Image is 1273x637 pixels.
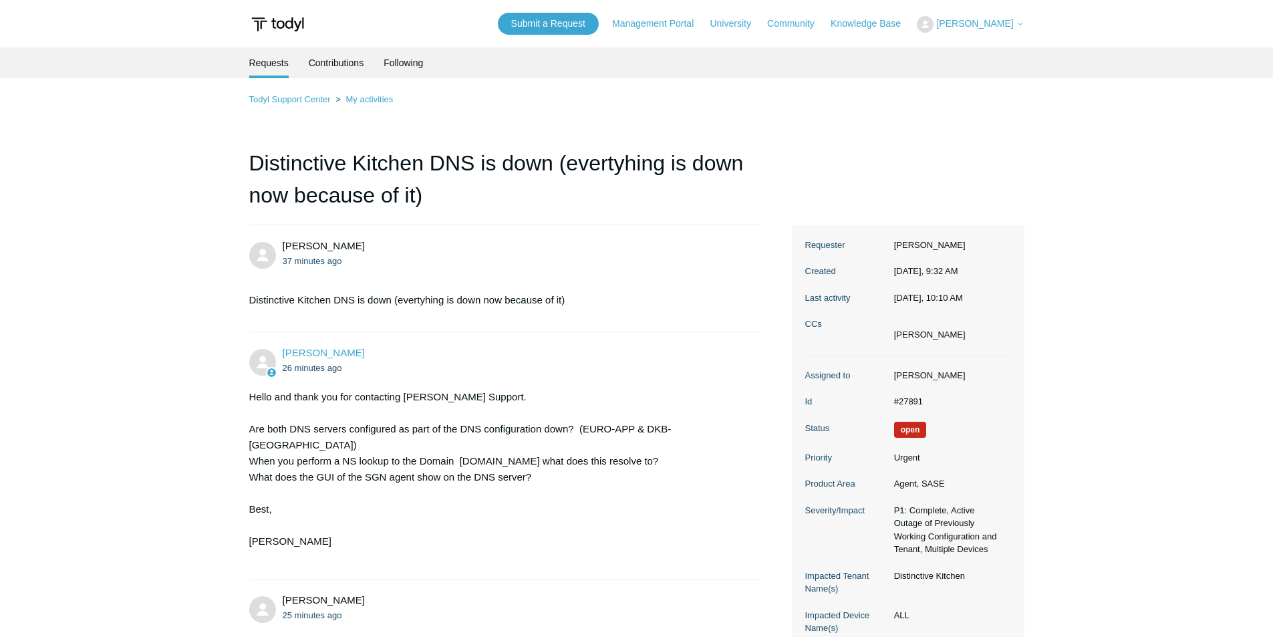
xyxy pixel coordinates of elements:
li: My activities [333,94,393,104]
li: Requests [249,47,289,78]
dt: Requester [805,239,887,252]
dt: Impacted Tenant Name(s) [805,569,887,596]
dt: Id [805,395,887,408]
a: Knowledge Base [831,17,914,31]
time: 09/03/2025, 10:10 [894,293,963,303]
dt: Severity/Impact [805,504,887,517]
li: Seth Boxer [894,328,966,342]
span: Nigel Narwani [283,594,365,606]
dt: Priority [805,451,887,465]
a: Community [767,17,828,31]
dt: Assigned to [805,369,887,382]
a: Submit a Request [498,13,599,35]
dd: [PERSON_NAME] [887,369,1011,382]
li: Todyl Support Center [249,94,333,104]
p: Distinctive Kitchen DNS is down (evertyhing is down now because of it) [249,292,748,308]
dd: ALL [887,609,1011,622]
dt: Impacted Device Name(s) [805,609,887,635]
a: [PERSON_NAME] [283,347,365,358]
span: We are working on a response for you [894,422,927,438]
button: [PERSON_NAME] [917,16,1024,33]
dt: Last activity [805,291,887,305]
dd: P1: Complete, Active Outage of Previously Working Configuration and Tenant, Multiple Devices [887,504,1011,556]
dd: #27891 [887,395,1011,408]
dt: Created [805,265,887,278]
dd: Urgent [887,451,1011,465]
h1: Distinctive Kitchen DNS is down (evertyhing is down now because of it) [249,147,761,225]
a: Following [384,47,423,78]
a: University [710,17,764,31]
img: Todyl Support Center Help Center home page [249,12,306,37]
time: 09/03/2025, 09:43 [283,363,342,373]
span: Nigel Narwani [283,240,365,251]
a: Management Portal [612,17,707,31]
span: [PERSON_NAME] [936,18,1013,29]
dt: CCs [805,317,887,331]
time: 09/03/2025, 09:32 [283,256,342,266]
dt: Product Area [805,477,887,491]
dd: [PERSON_NAME] [887,239,1011,252]
dd: Distinctive Kitchen [887,569,1011,583]
time: 09/03/2025, 09:45 [283,610,342,620]
dd: Agent, SASE [887,477,1011,491]
a: Todyl Support Center [249,94,331,104]
div: Hello and thank you for contacting [PERSON_NAME] Support. Are both DNS servers configured as part... [249,389,748,565]
a: My activities [345,94,393,104]
a: Contributions [309,47,364,78]
time: 09/03/2025, 09:32 [894,266,958,276]
span: Kris Haire [283,347,365,358]
dt: Status [805,422,887,435]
